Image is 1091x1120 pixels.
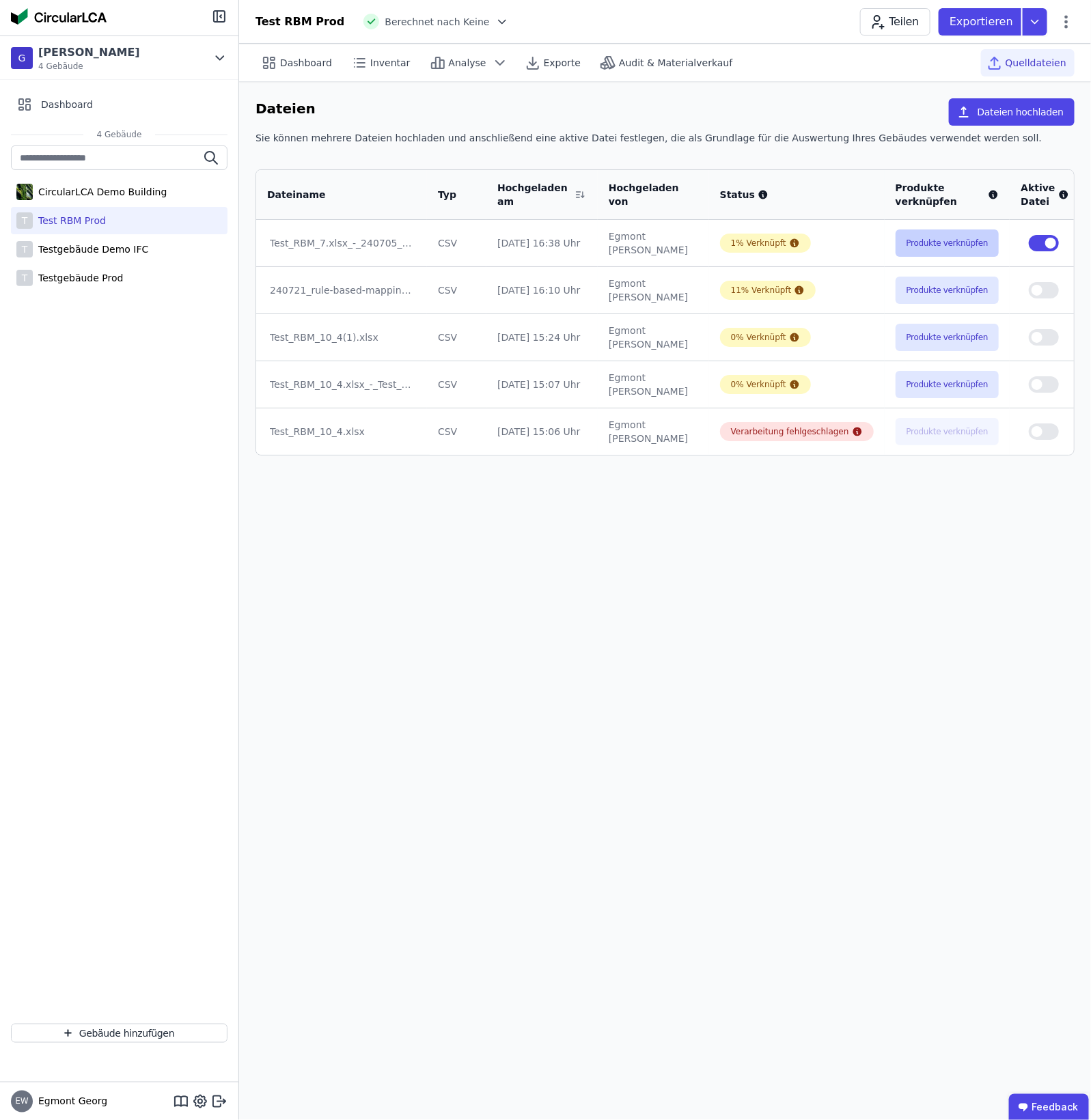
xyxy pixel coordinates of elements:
div: CSV [438,283,475,297]
div: Sie können mehrere Dateien hochladen und anschließend eine aktive Datei festlegen, die als Grundl... [256,131,1075,156]
div: 0% Verknüpft [731,379,786,390]
span: Dashboard [280,56,332,70]
span: Quelldateien [1006,56,1066,70]
div: 0% Verknüpft [731,332,786,343]
h6: Dateien [256,98,316,120]
div: Test_RBM_10_4(1).xlsx [270,331,413,344]
div: CSV [438,236,475,250]
span: Exporte [544,56,581,70]
div: Hochgeladen von [609,181,682,208]
div: G [11,47,33,69]
span: 4 Gebäude [83,129,156,140]
button: Produkte verknüpfen [896,229,999,257]
div: Testgebäude Demo IFC [33,242,148,256]
div: Testgebäude Prod [33,271,123,285]
button: Teilen [860,8,930,36]
div: 11% Verknüpft [731,285,792,296]
div: Test_RBM_10_4.xlsx_-_Test_RBM_5.xlsx_-_240705_concul.csv [270,378,413,391]
div: Egmont [PERSON_NAME] [609,371,698,398]
div: CSV [438,378,475,391]
div: CSV [438,425,475,438]
div: CircularLCA Demo Building [33,185,167,199]
span: Egmont Georg [33,1095,107,1108]
div: Egmont [PERSON_NAME] [609,277,698,304]
div: [PERSON_NAME] [38,44,140,61]
button: Dateien hochladen [949,98,1075,126]
button: Produkte verknüpfen [896,324,999,351]
button: Produkte verknüpfen [896,371,999,398]
img: Concular [11,8,107,25]
span: 4 Gebäude [38,61,140,72]
div: T [16,212,33,229]
div: Egmont [PERSON_NAME] [609,418,698,445]
div: Egmont [PERSON_NAME] [609,229,698,257]
div: Aktive Datei [1021,181,1068,208]
div: T [16,241,33,257]
div: Verarbeitung fehlgeschlagen [731,426,849,437]
span: EW [15,1097,28,1106]
div: [DATE] 15:06 Uhr [497,425,587,438]
div: Hochgeladen am [497,181,570,208]
span: Berechnet nach Keine [385,15,489,29]
div: [DATE] 15:07 Uhr [497,378,587,391]
div: Test RBM Prod [33,214,106,227]
p: Exportieren [950,14,1016,30]
div: [DATE] 16:38 Uhr [497,236,587,250]
div: [DATE] 16:10 Uhr [497,283,587,297]
div: 240721_rule-based-mapping.xlsx [270,283,413,297]
div: Status [720,188,874,201]
button: Produkte verknüpfen [896,277,999,304]
span: Audit & Materialverkauf [619,56,732,70]
span: Inventar [370,56,411,70]
div: T [16,270,33,286]
span: Analyse [449,56,486,70]
div: Typ [438,188,459,201]
div: Test_RBM_10_4.xlsx [270,425,413,438]
div: Egmont [PERSON_NAME] [609,324,698,351]
div: [DATE] 15:24 Uhr [497,331,587,344]
div: Test RBM Prod [256,14,344,30]
div: Produkte verknüpfen [896,181,999,208]
img: CircularLCA Demo Building [16,181,33,203]
div: Test_RBM_7.xlsx_-_240705_concular_building_compon.xlsx [270,236,413,250]
div: Dateiname [267,188,399,201]
button: Produkte verknüpfen [896,418,999,445]
div: CSV [438,331,475,344]
button: Gebäude hinzufügen [11,1024,227,1043]
div: 1% Verknüpft [731,238,786,249]
span: Dashboard [41,98,93,111]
